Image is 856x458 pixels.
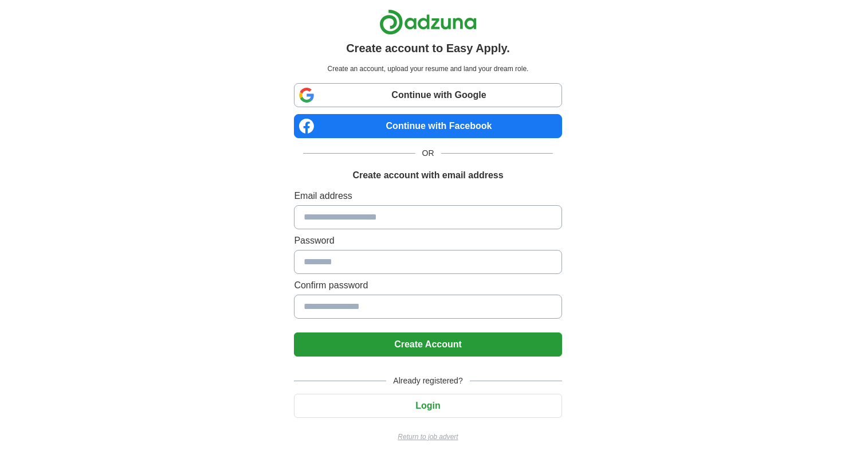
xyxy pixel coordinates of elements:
[379,9,477,35] img: Adzuna logo
[294,401,561,410] a: Login
[386,375,469,387] span: Already registered?
[352,169,503,182] h1: Create account with email address
[296,64,559,74] p: Create an account, upload your resume and land your dream role.
[346,40,510,57] h1: Create account to Easy Apply.
[294,279,561,292] label: Confirm password
[415,147,441,159] span: OR
[294,394,561,418] button: Login
[294,332,561,357] button: Create Account
[294,114,561,138] a: Continue with Facebook
[294,432,561,442] a: Return to job advert
[294,83,561,107] a: Continue with Google
[294,234,561,248] label: Password
[294,189,561,203] label: Email address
